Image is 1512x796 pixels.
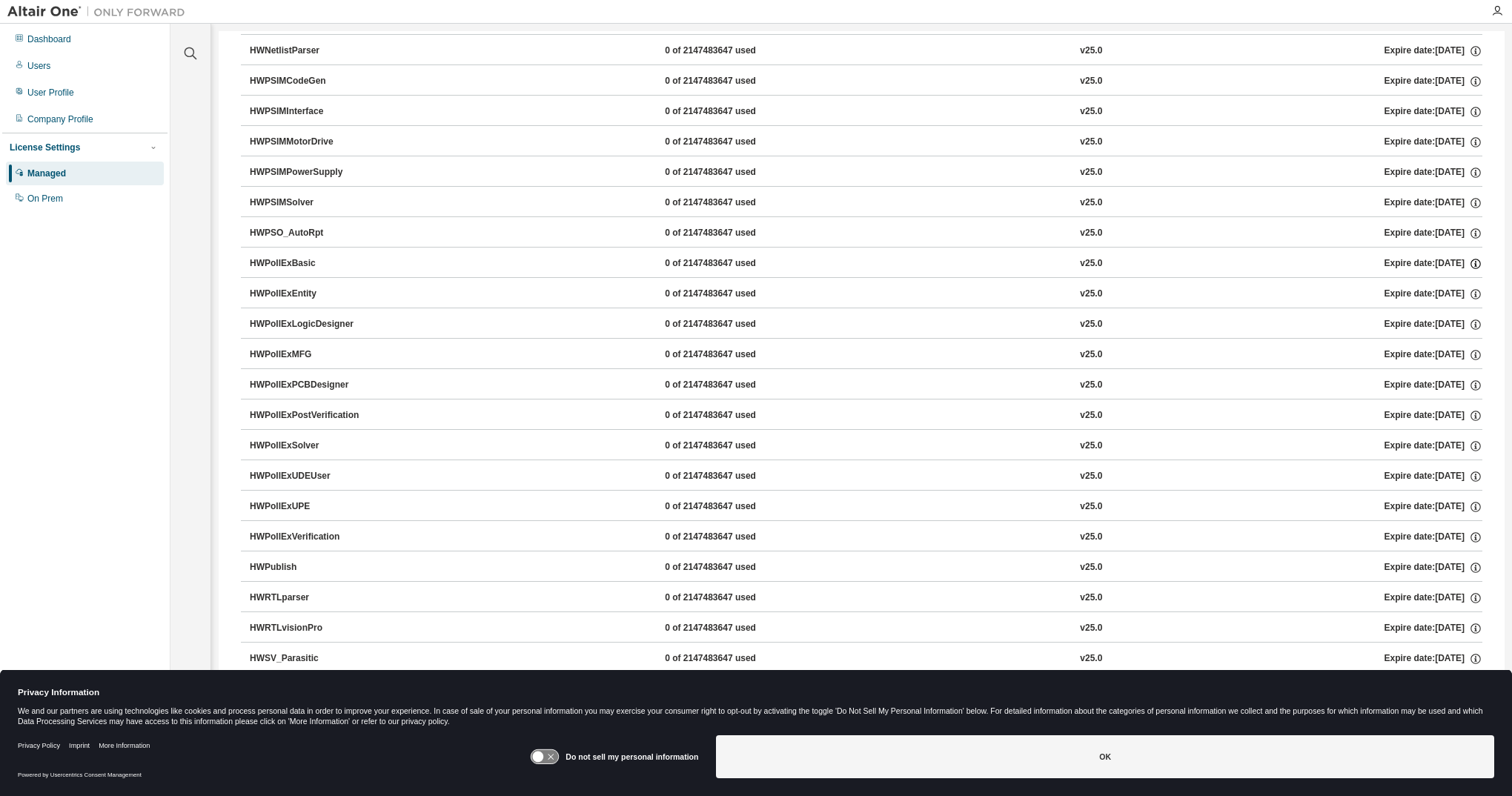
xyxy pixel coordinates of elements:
div: v25.0 [1080,318,1102,331]
button: HWPublish0 of 2147483647 usedv25.0Expire date:[DATE] [250,551,1482,584]
div: HWPollExPostVerification [250,409,383,422]
div: Expire date: [DATE] [1385,561,1482,574]
div: Expire date: [DATE] [1385,75,1482,88]
div: HWPollExEntity [250,288,383,301]
button: HWPSIMSolver0 of 2147483647 usedv25.0Expire date:[DATE] [250,187,1482,219]
div: 0 of 2147483647 used [665,379,798,392]
div: Company Profile [27,113,93,125]
div: v25.0 [1080,379,1102,392]
button: HWPollExSolver0 of 2147483647 usedv25.0Expire date:[DATE] [250,430,1482,462]
button: HWPSIMCodeGen0 of 2147483647 usedv25.0Expire date:[DATE] [250,65,1482,98]
button: HWPollExMFG0 of 2147483647 usedv25.0Expire date:[DATE] [250,339,1482,371]
div: License Settings [10,142,80,153]
button: HWPollExBasic0 of 2147483647 usedv25.0Expire date:[DATE] [250,248,1482,280]
div: 0 of 2147483647 used [665,288,798,301]
button: HWRTLparser0 of 2147483647 usedv25.0Expire date:[DATE] [250,582,1482,614]
div: HWNetlistParser [250,44,383,58]
div: HWPSIMMotorDrive [250,136,383,149]
div: v25.0 [1080,531,1102,544]
div: v25.0 [1080,136,1102,149]
div: HWPSO_AutoRpt [250,227,383,240]
div: v25.0 [1080,500,1102,514]
div: HWPollExBasic [250,257,383,271]
button: HWPSO_AutoRpt0 of 2147483647 usedv25.0Expire date:[DATE] [250,217,1482,250]
div: HWPollExPCBDesigner [250,379,383,392]
div: v25.0 [1080,196,1102,210]
div: Expire date: [DATE] [1385,652,1482,666]
div: 0 of 2147483647 used [665,348,798,362]
div: Expire date: [DATE] [1385,44,1482,58]
div: HWPublish [250,561,383,574]
img: Altair One [7,4,193,19]
div: 0 of 2147483647 used [665,257,798,271]
div: 0 of 2147483647 used [665,561,798,574]
div: Expire date: [DATE] [1385,136,1482,149]
div: 0 of 2147483647 used [665,318,798,331]
div: 0 of 2147483647 used [665,227,798,240]
div: v25.0 [1080,622,1102,635]
div: HWSV_Parasitic [250,652,383,666]
div: Dashboard [27,33,71,45]
div: 0 of 2147483647 used [665,500,798,514]
div: v25.0 [1080,470,1102,483]
button: HWPollExVerification0 of 2147483647 usedv25.0Expire date:[DATE] [250,521,1482,554]
div: On Prem [27,193,63,205]
div: HWPollExUPE [250,500,383,514]
div: Expire date: [DATE] [1385,166,1482,179]
div: v25.0 [1080,75,1102,88]
div: HWPollExUDEUser [250,470,383,483]
div: v25.0 [1080,227,1102,240]
div: Expire date: [DATE] [1385,196,1482,210]
div: v25.0 [1080,44,1102,58]
div: Expire date: [DATE] [1385,500,1482,514]
div: HWPollExLogicDesigner [250,318,383,331]
div: HWPollExVerification [250,531,383,544]
div: 0 of 2147483647 used [665,531,798,544]
div: v25.0 [1080,561,1102,574]
div: 0 of 2147483647 used [665,44,798,58]
button: HWPollExUDEUser0 of 2147483647 usedv25.0Expire date:[DATE] [250,460,1482,493]
div: v25.0 [1080,440,1102,453]
div: HWPollExMFG [250,348,383,362]
button: HWPSIMPowerSupply0 of 2147483647 usedv25.0Expire date:[DATE] [250,156,1482,189]
button: HWRTLvisionPro0 of 2147483647 usedv25.0Expire date:[DATE] [250,612,1482,645]
div: 0 of 2147483647 used [665,470,798,483]
div: v25.0 [1080,166,1102,179]
div: 0 of 2147483647 used [665,622,798,635]
div: Expire date: [DATE] [1385,440,1482,453]
div: v25.0 [1080,288,1102,301]
button: HWPollExPCBDesigner0 of 2147483647 usedv25.0Expire date:[DATE] [250,369,1482,402]
div: HWPSIMSolver [250,196,383,210]
div: 0 of 2147483647 used [665,75,798,88]
div: 0 of 2147483647 used [665,166,798,179]
div: HWPSIMInterface [250,105,383,119]
div: v25.0 [1080,105,1102,119]
div: 0 of 2147483647 used [665,440,798,453]
div: HWPollExSolver [250,440,383,453]
div: Expire date: [DATE] [1385,227,1482,240]
div: HWRTLparser [250,591,383,605]
div: HWRTLvisionPro [250,622,383,635]
button: HWPSIMMotorDrive0 of 2147483647 usedv25.0Expire date:[DATE] [250,126,1482,159]
div: 0 of 2147483647 used [665,136,798,149]
div: 0 of 2147483647 used [665,591,798,605]
div: v25.0 [1080,409,1102,422]
div: HWPSIMPowerSupply [250,166,383,179]
div: v25.0 [1080,348,1102,362]
button: HWPollExUPE0 of 2147483647 usedv25.0Expire date:[DATE] [250,491,1482,523]
div: Expire date: [DATE] [1385,591,1482,605]
button: HWPollExLogicDesigner0 of 2147483647 usedv25.0Expire date:[DATE] [250,308,1482,341]
button: HWNetlistParser0 of 2147483647 usedv25.0Expire date:[DATE] [250,35,1482,67]
button: HWSV_Parasitic0 of 2147483647 usedv25.0Expire date:[DATE] [250,643,1482,675]
button: HWPSIMInterface0 of 2147483647 usedv25.0Expire date:[DATE] [250,96,1482,128]
div: Managed [27,168,66,179]
div: 0 of 2147483647 used [665,196,798,210]
div: 0 of 2147483647 used [665,652,798,666]
div: User Profile [27,87,74,99]
div: 0 of 2147483647 used [665,105,798,119]
button: HWPollExEntity0 of 2147483647 usedv25.0Expire date:[DATE] [250,278,1482,311]
div: Expire date: [DATE] [1385,379,1482,392]
div: 0 of 2147483647 used [665,409,798,422]
div: Expire date: [DATE] [1385,348,1482,362]
button: HWPollExPostVerification0 of 2147483647 usedv25.0Expire date:[DATE] [250,399,1482,432]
